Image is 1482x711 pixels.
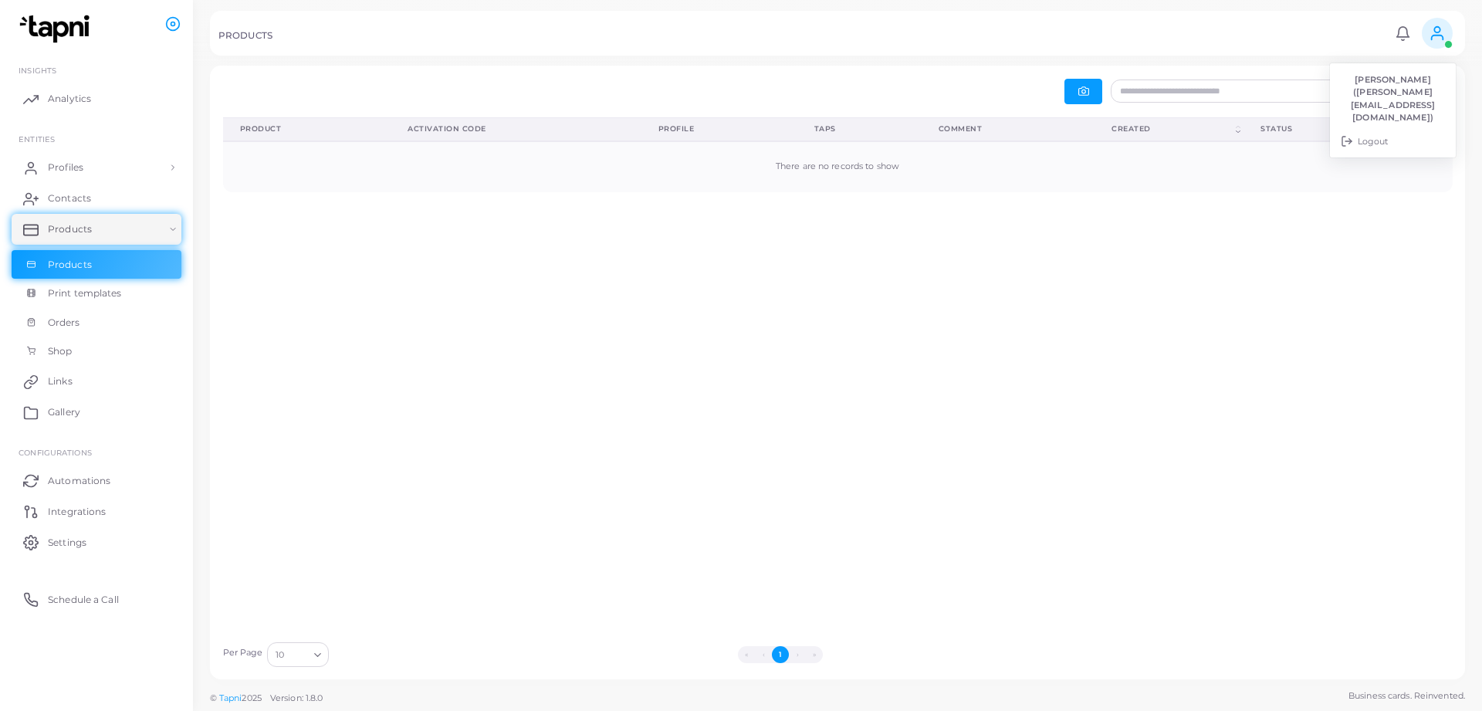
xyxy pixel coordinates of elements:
a: Contacts [12,183,181,214]
div: Product [240,124,374,134]
a: Products [12,250,181,279]
a: Settings [12,526,181,557]
span: Business cards. Reinvented. [1348,689,1465,703]
span: Products [48,258,92,272]
span: Configurations [19,448,92,457]
span: Print templates [48,286,122,300]
div: Comment [939,124,1078,134]
a: Links [12,366,181,397]
div: Created [1111,124,1233,134]
span: Orders [48,316,80,330]
span: Profiles [48,161,83,174]
a: Schedule a Call [12,584,181,615]
span: 2025 [242,692,261,705]
a: Integrations [12,496,181,526]
span: INSIGHTS [19,66,56,75]
div: Status [1260,124,1365,134]
span: © [210,692,323,705]
ul: Pagination [333,646,1228,663]
span: Schedule a Call [48,593,119,607]
span: 10 [276,647,284,663]
a: Products [12,214,181,245]
a: Gallery [12,397,181,428]
a: Orders [12,308,181,337]
div: Search for option [267,642,329,667]
span: Contacts [48,191,91,205]
span: Products [48,222,92,236]
span: ENTITIES [19,134,55,144]
a: Analytics [12,83,181,114]
input: Search for option [286,646,308,663]
span: Shop [48,344,72,358]
div: Activation Code [408,124,624,134]
div: There are no records to show [240,161,1436,173]
a: Automations [12,465,181,496]
a: Profiles [12,152,181,183]
a: Shop [12,337,181,366]
a: Tapni [219,692,242,703]
span: Settings [48,536,86,550]
label: Per Page [223,647,263,659]
span: Logout [1358,135,1389,148]
div: Taps [814,124,905,134]
span: Links [48,374,73,388]
span: Version: 1.8.0 [270,692,323,703]
span: Integrations [48,505,106,519]
span: Automations [48,474,110,488]
h5: PRODUCTS [218,30,272,41]
span: Analytics [48,92,91,106]
a: Print templates [12,279,181,308]
img: logo [14,15,100,43]
div: Profile [658,124,780,134]
button: Go to page 1 [772,646,789,663]
span: Gallery [48,405,80,419]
